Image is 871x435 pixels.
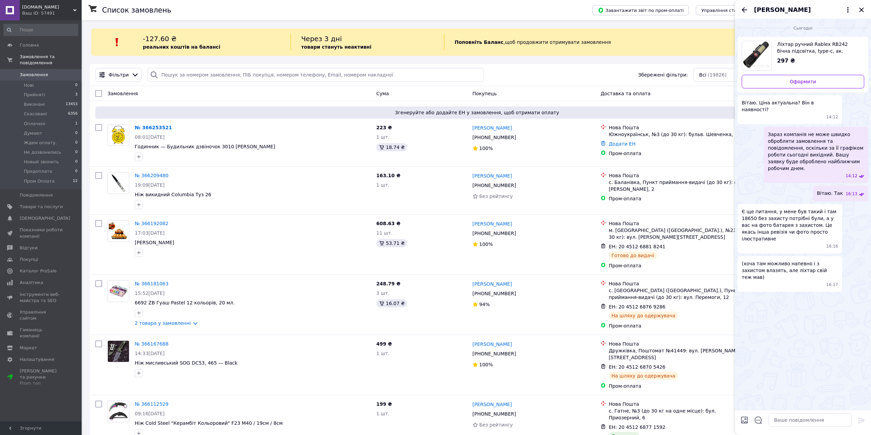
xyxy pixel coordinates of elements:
span: 6356 [68,111,78,117]
span: ЕН: 20 4512 6876 9286 [609,304,665,309]
span: 0 [75,159,78,165]
span: 3 [75,92,78,98]
div: Южноукраїнськ, №3 (до 30 кг): бульв. Шевченка, 3н [609,131,749,138]
span: 0 [75,82,78,88]
span: 223 ₴ [376,125,392,130]
div: Готово до видачі [609,251,657,260]
span: ЕН: 20 4512 6870 5426 [609,364,665,370]
div: 18.74 ₴ [376,143,407,151]
a: Фото товару [108,220,129,242]
div: Нова Пошта [609,280,749,287]
span: Маркет [20,345,37,351]
span: 1 шт. [376,351,390,356]
span: Показники роботи компанії [20,227,63,239]
a: Фото товару [108,172,129,194]
span: [PERSON_NAME] [754,5,811,14]
div: Пром-оплата [609,322,749,329]
img: Фото товару [108,124,129,146]
a: Додати ЕН [609,141,636,147]
span: [PHONE_NUMBER] [473,351,516,356]
span: Завантажити звіт по пром-оплаті [598,7,684,13]
span: 100% [479,146,493,151]
div: Нова Пошта [609,124,749,131]
span: 14:12 12.10.2025 [845,173,857,179]
span: 13453 [66,101,78,107]
span: Каталог ProSale [20,268,56,274]
span: Товари та послуги [20,204,63,210]
span: 0 [75,130,78,136]
span: 0 [75,168,78,174]
a: Переглянути товар [742,41,864,71]
div: На шляху до одержувача [609,312,678,320]
span: 17:03[DATE] [135,230,165,236]
span: Управління сайтом [20,309,63,321]
div: Нова Пошта [609,220,749,227]
span: Не дозвонились [24,149,61,155]
a: [PERSON_NAME] [473,124,512,131]
span: Всі [699,71,706,78]
span: Управління статусами [701,8,753,13]
a: [PERSON_NAME] [473,401,512,408]
span: [PHONE_NUMBER] [473,135,516,140]
span: Збережені фільтри: [638,71,688,78]
b: реальних коштів на балансі [143,44,220,50]
span: [PERSON_NAME] та рахунки [20,368,63,387]
div: Нова Пошта [609,172,749,179]
span: Без рейтингу [479,422,513,428]
span: Ніж Cold Steel "Керамбіт Кольоровий" F23 M40 / 19см / 8см [135,420,283,426]
span: Головна [20,42,39,48]
span: 499 ₴ [376,341,392,347]
span: 100% [479,241,493,247]
span: Гаманець компанії [20,327,63,339]
div: Дружківка, Поштомат №41449: вул. [PERSON_NAME][STREET_ADDRESS] [609,347,749,361]
span: Ждем оплату. [24,140,57,146]
a: 6692 ZB Гуаш Pastel 12 кольорів, 20 мл. [135,300,235,305]
div: На шляху до одержувача [609,372,678,380]
span: 16:16 12.10.2025 [826,244,838,249]
span: -127.60 ₴ [143,35,177,43]
span: 297 ₴ [777,57,795,64]
span: 0 [75,140,78,146]
div: Нова Пошта [609,401,749,407]
div: Пром-оплата [609,383,749,389]
button: Завантажити звіт по пром-оплаті [592,5,689,15]
span: 3 шт. [376,290,390,296]
span: Нові [24,82,34,88]
a: Фото товару [108,340,129,362]
span: 16:13 12.10.2025 [845,191,857,197]
button: [PERSON_NAME] [754,5,852,14]
span: Cума [376,91,389,96]
a: [PERSON_NAME] [473,172,512,179]
span: Доставка та оплата [601,91,651,96]
span: Повідомлення [20,192,53,198]
a: Ніж мисливський SOG DC53, 465 — Black [135,360,237,366]
button: Відкрити шаблони відповідей [754,416,763,424]
span: Скасовані [24,111,47,117]
span: 16:17 12.10.2025 [826,282,838,288]
a: № 366253521 [135,125,172,130]
span: Покупець [473,91,497,96]
span: Через 3 дні [301,35,342,43]
a: Фото товару [108,124,129,146]
span: 608.63 ₴ [376,221,400,226]
span: 09:16[DATE] [135,411,165,416]
button: Управління статусами [696,5,759,15]
span: 08:01[DATE] [135,134,165,140]
a: Годинник — Будильник дзвіночок 3010 [PERSON_NAME] [135,144,275,149]
img: Фото товару [108,281,129,302]
div: 53.71 ₴ [376,239,407,247]
span: Зараз компанія не може швидко обробляти замовлення та повідомлення, оскільки за її графіком робот... [768,131,864,172]
span: Налаштування [20,356,54,363]
span: 100% [479,362,493,367]
span: (хоча там можливо напевно і з захистом влазять, але ліхтар свій теж мав) [742,260,838,281]
span: Сьогодні [791,26,815,31]
span: [PHONE_NUMBER] [473,183,516,188]
span: Без рейтингу [479,194,513,199]
span: Фільтри [109,71,129,78]
a: [PERSON_NAME] [135,240,174,245]
span: Предоплата [24,168,52,174]
div: Prom топ [20,380,63,386]
span: Вітаю. Так [817,190,843,197]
